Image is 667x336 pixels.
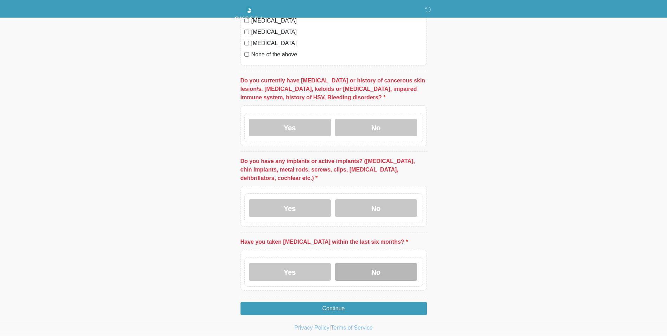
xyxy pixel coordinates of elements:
[329,325,331,331] a: |
[240,157,427,182] label: Do you have any implants or active implants? ([MEDICAL_DATA], chin implants, metal rods, screws, ...
[249,263,331,281] label: Yes
[294,325,329,331] a: Privacy Policy
[335,199,417,217] label: No
[249,119,331,136] label: Yes
[240,76,427,102] label: Do you currently have [MEDICAL_DATA] or history of cancerous skin lesion/s, [MEDICAL_DATA], keloi...
[244,52,249,57] input: None of the above
[244,30,249,34] input: [MEDICAL_DATA]
[244,41,249,45] input: [MEDICAL_DATA]
[251,50,423,59] label: None of the above
[331,325,373,331] a: Terms of Service
[251,39,423,48] label: [MEDICAL_DATA]
[249,199,331,217] label: Yes
[240,238,408,246] label: Have you taken [MEDICAL_DATA] within the last six months?
[335,119,417,136] label: No
[233,5,264,25] img: Oyespa Logo
[240,302,427,315] button: Continue
[251,28,423,36] label: [MEDICAL_DATA]
[335,263,417,281] label: No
